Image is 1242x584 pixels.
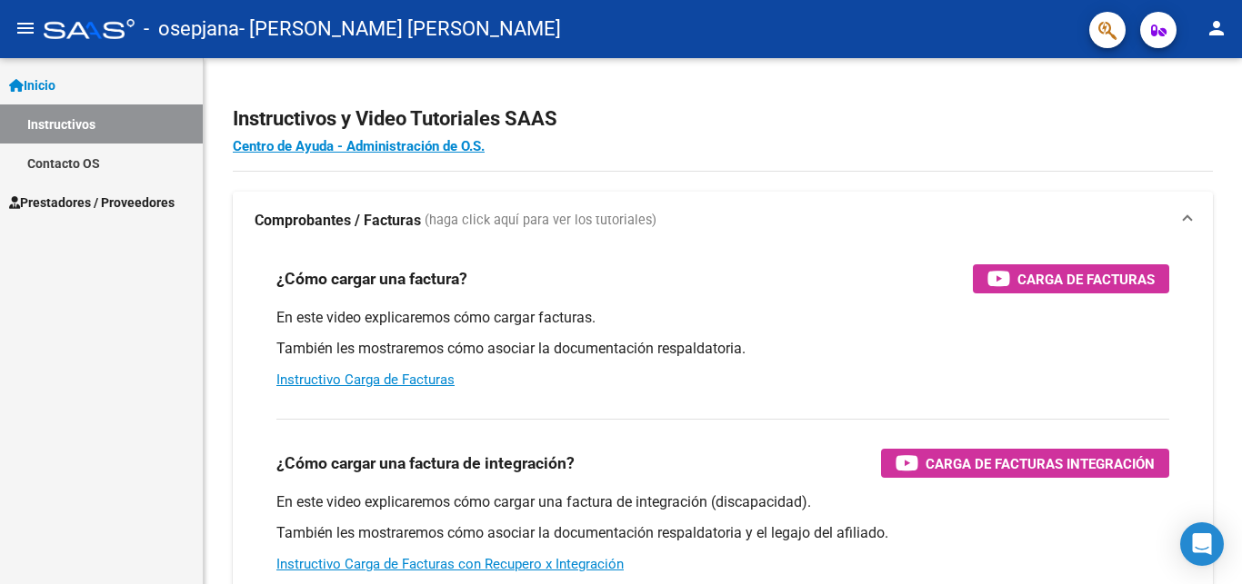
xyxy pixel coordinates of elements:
[1017,268,1155,291] span: Carga de Facturas
[15,17,36,39] mat-icon: menu
[233,102,1213,136] h2: Instructivos y Video Tutoriales SAAS
[1206,17,1227,39] mat-icon: person
[255,211,421,231] strong: Comprobantes / Facturas
[276,492,1169,512] p: En este video explicaremos cómo cargar una factura de integración (discapacidad).
[276,450,575,476] h3: ¿Cómo cargar una factura de integración?
[276,523,1169,543] p: También les mostraremos cómo asociar la documentación respaldatoria y el legajo del afiliado.
[276,339,1169,359] p: También les mostraremos cómo asociar la documentación respaldatoria.
[233,138,485,154] a: Centro de Ayuda - Administración de O.S.
[973,264,1169,293] button: Carga de Facturas
[276,371,455,388] a: Instructivo Carga de Facturas
[239,9,561,49] span: - [PERSON_NAME] [PERSON_NAME]
[9,193,175,213] span: Prestadores / Proveedores
[881,449,1169,478] button: Carga de Facturas Integración
[233,192,1213,250] mat-expansion-panel-header: Comprobantes / Facturas (haga click aquí para ver los tutoriales)
[926,452,1155,475] span: Carga de Facturas Integración
[276,266,467,292] h3: ¿Cómo cargar una factura?
[144,9,239,49] span: - osepjana
[9,75,55,95] span: Inicio
[425,211,656,231] span: (haga click aquí para ver los tutoriales)
[1180,522,1224,566] div: Open Intercom Messenger
[276,308,1169,328] p: En este video explicaremos cómo cargar facturas.
[276,556,624,572] a: Instructivo Carga de Facturas con Recupero x Integración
